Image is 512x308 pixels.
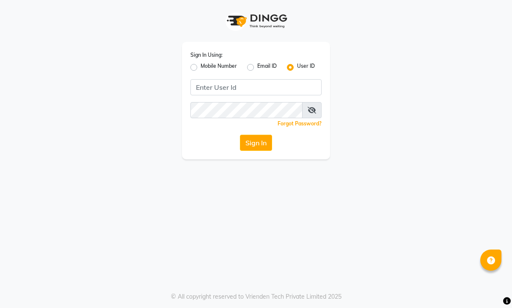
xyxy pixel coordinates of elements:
[297,62,315,72] label: User ID
[240,135,272,151] button: Sign In
[222,8,290,33] img: logo1.svg
[201,62,237,72] label: Mobile Number
[190,79,322,95] input: Username
[278,120,322,127] a: Forgot Password?
[257,62,277,72] label: Email ID
[190,51,223,59] label: Sign In Using:
[476,274,504,300] iframe: chat widget
[190,102,303,118] input: Username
